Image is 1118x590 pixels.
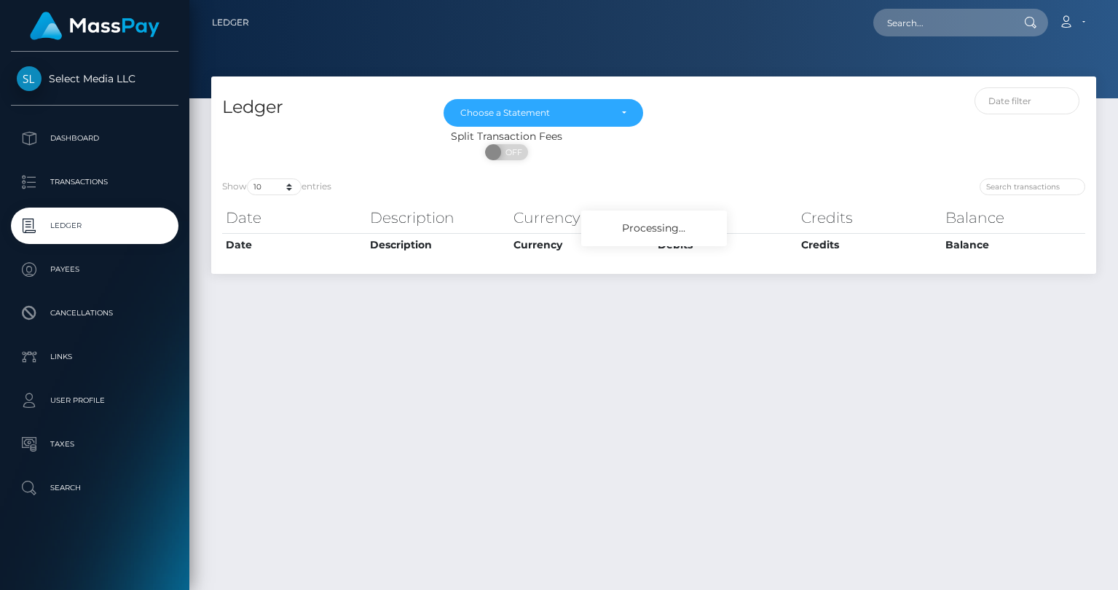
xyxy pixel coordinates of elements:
[493,144,530,160] span: OFF
[30,12,160,40] img: MassPay Logo
[366,233,511,256] th: Description
[11,72,178,85] span: Select Media LLC
[247,178,302,195] select: Showentries
[654,203,798,232] th: Debits
[17,477,173,499] p: Search
[798,233,942,256] th: Credits
[17,346,173,368] p: Links
[366,203,511,232] th: Description
[222,233,366,256] th: Date
[510,233,654,256] th: Currency
[798,203,942,232] th: Credits
[17,127,173,149] p: Dashboard
[11,470,178,506] a: Search
[222,203,366,232] th: Date
[942,203,1086,232] th: Balance
[17,215,173,237] p: Ledger
[460,107,610,119] div: Choose a Statement
[11,339,178,375] a: Links
[17,66,42,91] img: Select Media LLC
[11,382,178,419] a: User Profile
[11,164,178,200] a: Transactions
[222,95,422,120] h4: Ledger
[17,390,173,412] p: User Profile
[212,7,249,38] a: Ledger
[11,251,178,288] a: Payees
[444,99,643,127] button: Choose a Statement
[17,302,173,324] p: Cancellations
[11,120,178,157] a: Dashboard
[17,171,173,193] p: Transactions
[980,178,1085,195] input: Search transactions
[17,433,173,455] p: Taxes
[11,295,178,331] a: Cancellations
[11,208,178,244] a: Ledger
[17,259,173,280] p: Payees
[581,211,727,246] div: Processing...
[11,426,178,463] a: Taxes
[211,129,801,144] div: Split Transaction Fees
[510,203,654,232] th: Currency
[975,87,1079,114] input: Date filter
[942,233,1086,256] th: Balance
[873,9,1010,36] input: Search...
[222,178,331,195] label: Show entries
